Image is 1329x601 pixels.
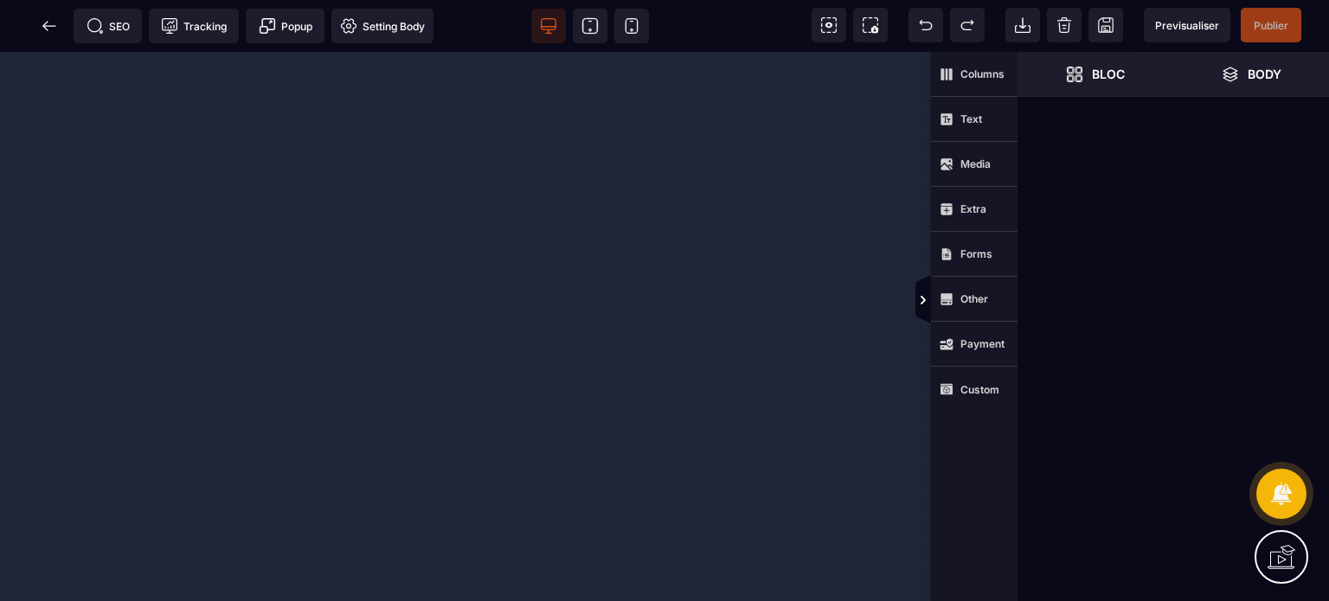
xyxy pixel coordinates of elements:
strong: Extra [960,202,986,215]
strong: Body [1248,67,1281,80]
span: SEO [87,17,130,35]
strong: Payment [960,337,1005,350]
span: Popup [259,17,312,35]
span: Screenshot [853,8,888,42]
strong: Columns [960,67,1005,80]
span: Open Layer Manager [1173,52,1329,97]
span: Tracking [161,17,227,35]
span: Publier [1254,19,1288,32]
span: Open Blocks [1018,52,1173,97]
strong: Other [960,292,988,305]
strong: Text [960,112,982,125]
strong: Media [960,157,991,170]
span: Preview [1144,8,1230,42]
strong: Forms [960,247,992,260]
span: Setting Body [340,17,425,35]
strong: Custom [960,383,999,396]
strong: Bloc [1092,67,1125,80]
span: View components [812,8,846,42]
span: Previsualiser [1155,19,1219,32]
